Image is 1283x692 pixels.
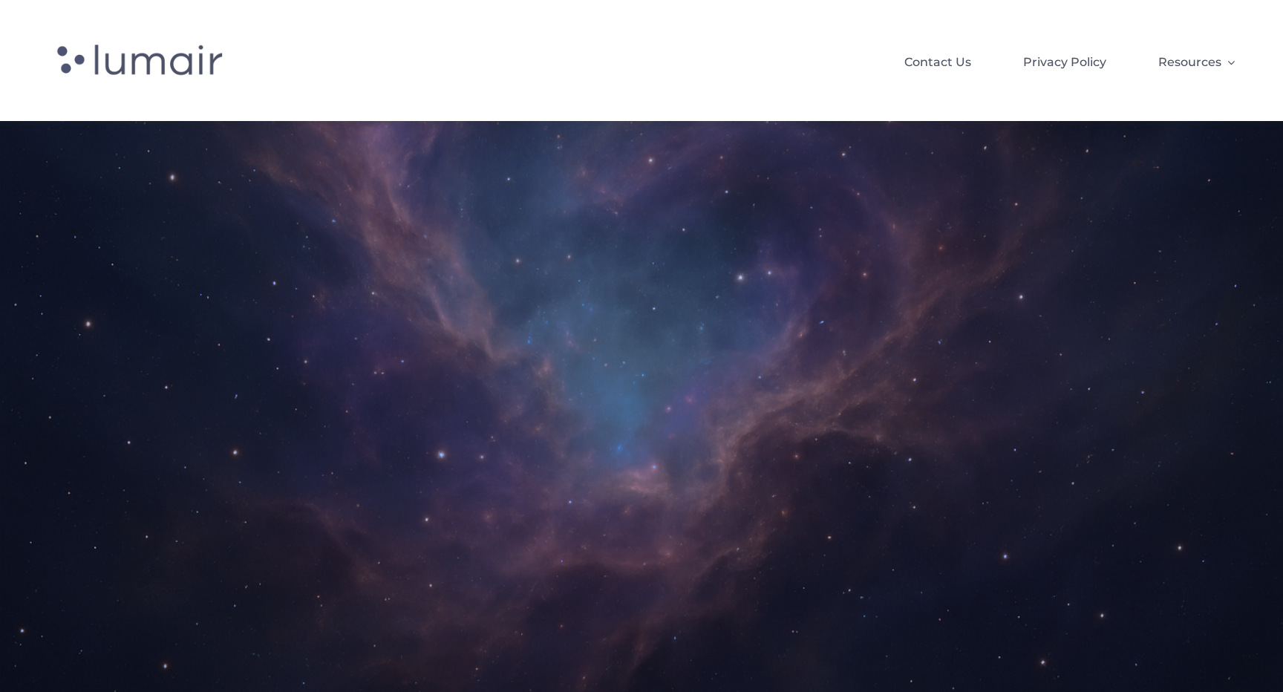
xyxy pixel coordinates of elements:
nav: Lumair Header [345,37,1235,85]
span: Resources [1158,50,1221,75]
span: Contact Us [904,50,971,75]
a: Resources [1158,37,1235,85]
a: Contact Us [904,37,971,85]
a: Privacy Policy [1023,37,1106,85]
span: Privacy Policy [1023,50,1106,75]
